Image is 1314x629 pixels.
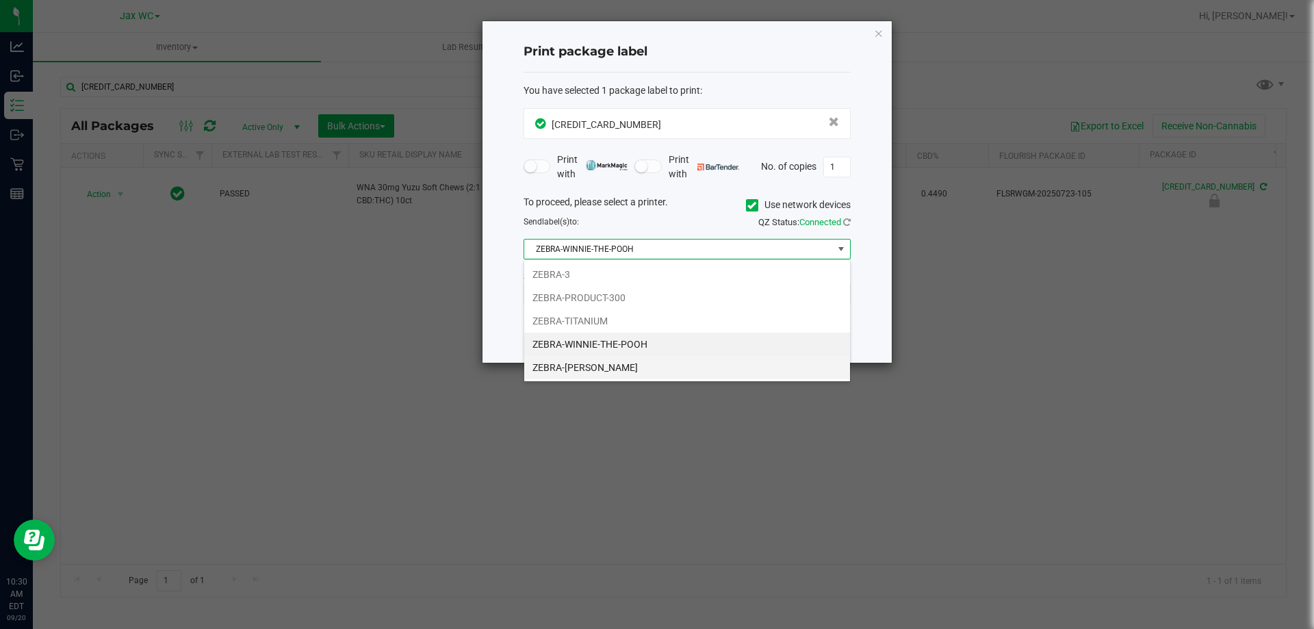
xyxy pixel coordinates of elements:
[524,217,579,227] span: Send to:
[524,43,851,61] h4: Print package label
[524,240,833,259] span: ZEBRA-WINNIE-THE-POOH
[761,160,816,171] span: No. of copies
[586,160,628,170] img: mark_magic_cybra.png
[524,84,851,98] div: :
[14,519,55,561] iframe: Resource center
[524,286,850,309] li: ZEBRA-PRODUCT-300
[524,309,850,333] li: ZEBRA-TITANIUM
[524,356,850,379] li: ZEBRA-[PERSON_NAME]
[524,263,850,286] li: ZEBRA-3
[542,217,569,227] span: label(s)
[697,164,739,170] img: bartender.png
[557,153,628,181] span: Print with
[746,198,851,212] label: Use network devices
[552,119,661,130] span: [CREDIT_CARD_NUMBER]
[513,195,861,216] div: To proceed, please select a printer.
[669,153,739,181] span: Print with
[524,85,700,96] span: You have selected 1 package label to print
[535,116,548,131] span: In Sync
[799,217,841,227] span: Connected
[513,270,861,284] div: Select a label template.
[524,333,850,356] li: ZEBRA-WINNIE-THE-POOH
[758,217,851,227] span: QZ Status:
